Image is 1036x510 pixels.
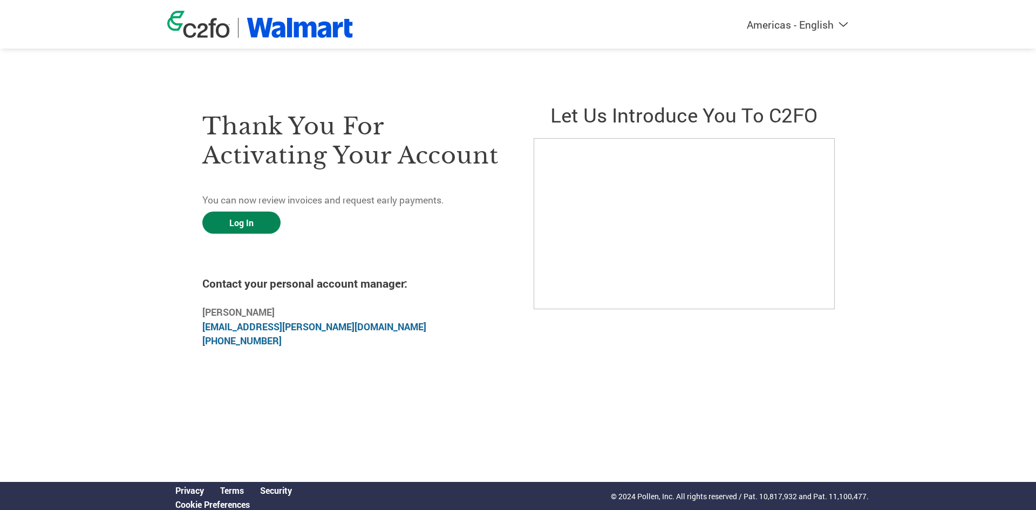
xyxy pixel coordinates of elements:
[175,499,250,510] a: Cookie Preferences, opens a dedicated popup modal window
[611,491,869,502] p: © 2024 Pollen, Inc. All rights reserved / Pat. 10,817,932 and Pat. 11,100,477.
[247,18,353,38] img: Walmart
[167,11,230,38] img: c2fo logo
[175,485,204,496] a: Privacy
[202,321,426,333] a: [EMAIL_ADDRESS][PERSON_NAME][DOMAIN_NAME]
[220,485,244,496] a: Terms
[202,335,282,347] a: [PHONE_NUMBER]
[260,485,292,496] a: Security
[534,101,834,128] h2: Let us introduce you to C2FO
[202,193,502,207] p: You can now review invoices and request early payments.
[534,138,835,309] iframe: C2FO Introduction Video
[202,112,502,170] h3: Thank you for activating your account
[202,212,281,234] a: Log In
[202,276,502,291] h4: Contact your personal account manager:
[167,499,300,510] div: Open Cookie Preferences Modal
[202,306,275,318] b: [PERSON_NAME]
